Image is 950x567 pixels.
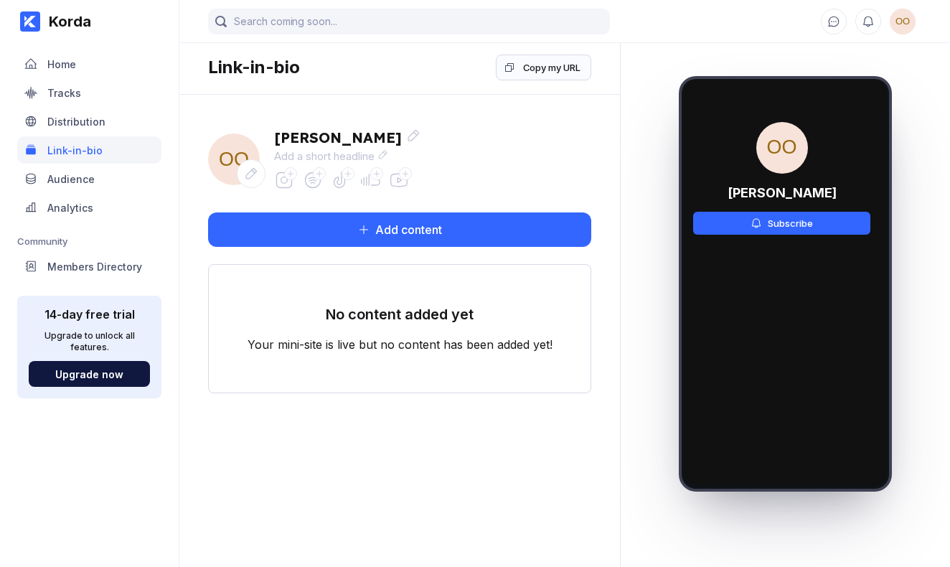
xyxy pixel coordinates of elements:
div: Korda [40,13,91,30]
div: 14-day free trial [44,307,135,322]
a: Audience [17,165,161,194]
div: Subscribe [762,217,813,229]
div: Add a short headline [274,149,420,163]
div: Audience [47,173,95,185]
div: Orinayo Ojo [756,122,808,174]
div: Distribution [47,116,105,128]
div: Your mini-site is live but no content has been added yet! [248,337,552,352]
div: Community [17,235,161,247]
div: Upgrade to unlock all features. [29,330,150,352]
a: Tracks [17,79,161,108]
a: Home [17,50,161,79]
div: [PERSON_NAME] [728,185,837,200]
div: Copy my URL [523,60,580,75]
div: No content added yet [326,306,474,337]
div: Home [47,58,76,70]
div: Orinayo Ojo [208,133,260,185]
button: Copy my URL [496,55,591,80]
a: Link-in-bio [17,136,161,165]
button: Upgrade now [29,361,150,387]
button: Subscribe [693,212,870,235]
button: Add content [208,212,591,247]
input: Search coming soon... [208,9,610,34]
a: Analytics [17,194,161,222]
div: Link-in-bio [47,144,103,156]
div: Upgrade now [55,368,123,380]
div: Tracks [47,87,81,99]
span: OO [756,122,808,174]
span: OO [208,133,260,185]
div: [PERSON_NAME] [274,128,420,146]
div: Add content [370,222,442,237]
div: Orinayo Ojo [890,9,916,34]
div: Members Directory [47,261,142,273]
a: Members Directory [17,253,161,281]
div: Link-in-bio [208,57,300,78]
button: OO [890,9,916,34]
div: Analytics [47,202,93,214]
